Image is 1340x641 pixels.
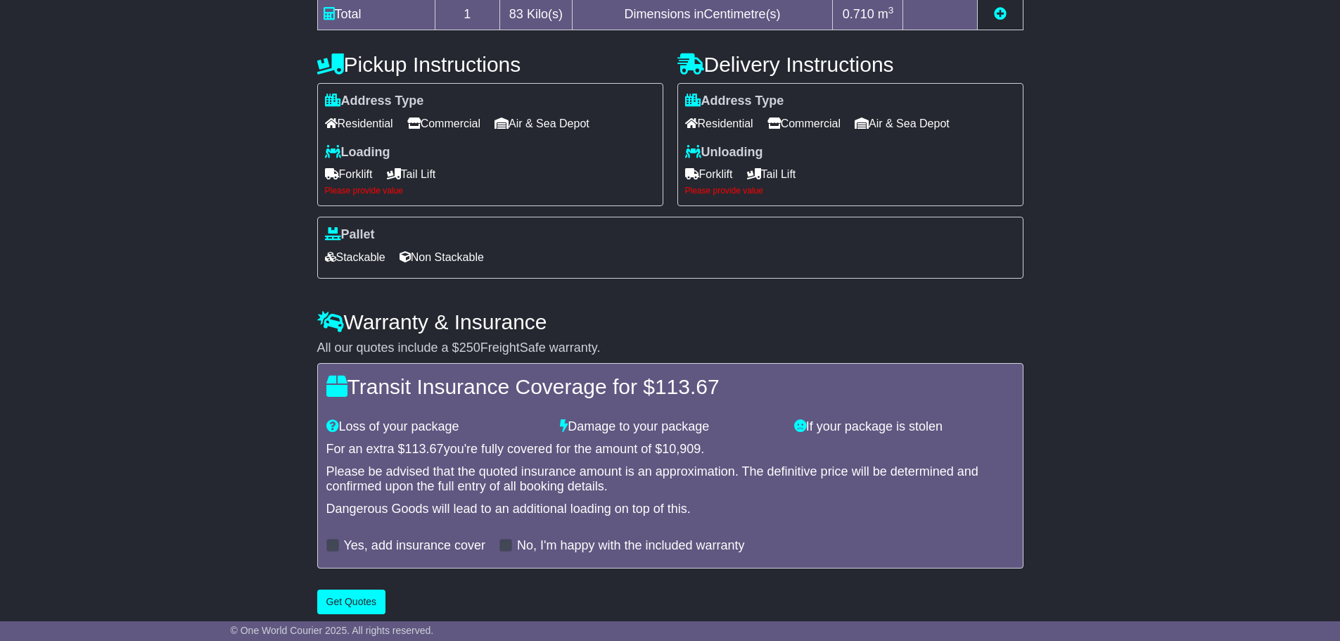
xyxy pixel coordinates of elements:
[231,625,434,636] span: © One World Courier 2025. All rights reserved.
[843,7,874,21] span: 0.710
[387,163,436,185] span: Tail Lift
[407,113,480,134] span: Commercial
[405,442,444,456] span: 113.67
[344,538,485,554] label: Yes, add insurance cover
[685,163,733,185] span: Forklift
[662,442,701,456] span: 10,909
[317,53,663,76] h4: Pickup Instructions
[326,375,1014,398] h4: Transit Insurance Coverage for $
[994,7,1007,21] a: Add new item
[325,163,373,185] span: Forklift
[317,310,1023,334] h4: Warranty & Insurance
[317,590,386,614] button: Get Quotes
[400,246,484,268] span: Non Stackable
[553,419,787,435] div: Damage to your package
[787,419,1021,435] div: If your package is stolen
[325,113,393,134] span: Residential
[325,227,375,243] label: Pallet
[319,419,554,435] div: Loss of your package
[685,113,753,134] span: Residential
[747,163,796,185] span: Tail Lift
[326,464,1014,495] div: Please be advised that the quoted insurance amount is an approximation. The definitive price will...
[326,502,1014,517] div: Dangerous Goods will lead to an additional loading on top of this.
[767,113,841,134] span: Commercial
[655,375,720,398] span: 113.67
[855,113,950,134] span: Air & Sea Depot
[878,7,894,21] span: m
[685,145,763,160] label: Unloading
[325,186,656,196] div: Please provide value
[685,94,784,109] label: Address Type
[459,341,480,355] span: 250
[325,246,385,268] span: Stackable
[325,94,424,109] label: Address Type
[325,145,390,160] label: Loading
[517,538,745,554] label: No, I'm happy with the included warranty
[317,341,1023,356] div: All our quotes include a $ FreightSafe warranty.
[888,5,894,15] sup: 3
[677,53,1023,76] h4: Delivery Instructions
[326,442,1014,457] div: For an extra $ you're fully covered for the amount of $ .
[685,186,1016,196] div: Please provide value
[509,7,523,21] span: 83
[494,113,589,134] span: Air & Sea Depot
